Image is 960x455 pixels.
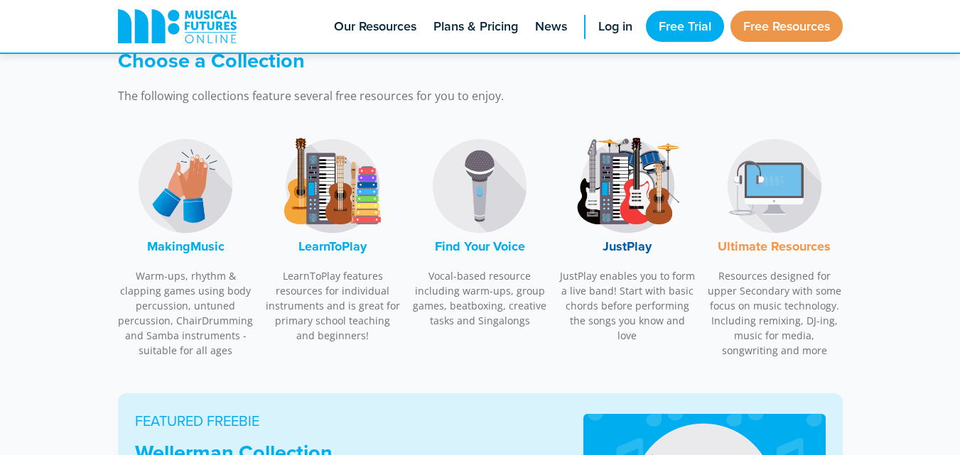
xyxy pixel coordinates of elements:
[334,17,416,36] span: Our Resources
[412,126,549,336] a: Find Your Voice LogoFind Your Voice Vocal-based resource including warm-ups, group games, beatbox...
[135,410,549,432] p: FEATURED FREEBIE
[574,133,681,239] img: JustPlay Logo
[646,11,724,42] a: Free Trial
[706,126,843,366] a: Music Technology LogoUltimate Resources Resources designed for upper Secondary with some focus on...
[559,268,696,343] p: JustPlay enables you to form a live band! Start with basic chords before performing the songs you...
[535,17,567,36] span: News
[279,133,386,239] img: LearnToPlay Logo
[721,133,828,239] img: Music Technology Logo
[559,126,696,351] a: JustPlay LogoJustPlay JustPlay enables you to form a live band! Start with basic chords before pe...
[147,237,225,256] font: MakingMusic
[412,268,549,328] p: Vocal-based resource including warm-ups, group games, beatboxing, creative tasks and Singalongs
[118,268,254,358] p: Warm-ups, rhythm & clapping games using body percussion, untuned percussion, ChairDrumming and Sa...
[730,11,843,42] a: Free Resources
[435,237,525,256] font: Find Your Voice
[118,87,672,104] p: The following collections feature several free resources for you to enjoy.
[265,126,401,351] a: LearnToPlay LogoLearnToPlay LearnToPlay features resources for individual instruments and is grea...
[718,237,831,256] font: Ultimate Resources
[298,237,367,256] font: LearnToPlay
[603,237,652,256] font: JustPlay
[433,17,518,36] span: Plans & Pricing
[118,126,254,366] a: MakingMusic LogoMakingMusic Warm-ups, rhythm & clapping games using body percussion, untuned perc...
[426,133,533,239] img: Find Your Voice Logo
[598,17,632,36] span: Log in
[132,133,239,239] img: MakingMusic Logo
[706,268,843,358] p: Resources designed for upper Secondary with some focus on music technology. Including remixing, D...
[265,268,401,343] p: LearnToPlay features resources for individual instruments and is great for primary school teachin...
[118,48,672,73] h3: Choose a Collection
